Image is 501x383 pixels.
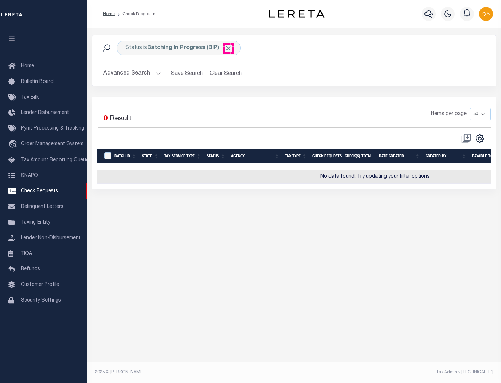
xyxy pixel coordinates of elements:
[147,45,232,51] b: Batching In Progress (BIP)
[228,149,282,164] th: Agency: activate to sort column ascending
[207,67,245,80] button: Clear Search
[21,204,63,209] span: Delinquent Letters
[310,149,342,164] th: Check Requests
[103,115,108,123] span: 0
[423,149,469,164] th: Created By: activate to sort column ascending
[269,10,324,18] img: logo-dark.svg
[21,95,40,100] span: Tax Bills
[161,149,204,164] th: Tax Service Type: activate to sort column ascending
[8,140,19,149] i: travel_explore
[21,158,89,163] span: Tax Amount Reporting Queue
[21,189,58,194] span: Check Requests
[299,369,493,375] div: Tax Admin v.[TECHNICAL_ID]
[431,110,467,118] span: Items per page
[103,12,115,16] a: Home
[21,236,81,241] span: Lender Non-Disbursement
[21,220,50,225] span: Taxing Entity
[376,149,423,164] th: Date Created: activate to sort column ascending
[21,173,38,178] span: SNAPQ
[204,149,228,164] th: Status: activate to sort column ascending
[167,67,207,80] button: Save Search
[342,149,376,164] th: Check(s) Total
[21,267,40,272] span: Refunds
[103,67,161,80] button: Advanced Search
[117,41,241,55] div: Status is
[21,64,34,69] span: Home
[479,7,493,21] img: svg+xml;base64,PHN2ZyB4bWxucz0iaHR0cDovL3d3dy53My5vcmcvMjAwMC9zdmciIHBvaW50ZXItZXZlbnRzPSJub25lIi...
[139,149,161,164] th: State: activate to sort column ascending
[21,126,84,131] span: Pymt Processing & Tracking
[225,45,232,52] span: Click to Remove
[115,11,156,17] li: Check Requests
[21,110,69,115] span: Lender Disbursement
[21,79,54,84] span: Bulletin Board
[21,298,61,303] span: Security Settings
[21,251,32,256] span: TIQA
[282,149,310,164] th: Tax Type: activate to sort column ascending
[21,282,59,287] span: Customer Profile
[112,149,139,164] th: Batch Id: activate to sort column ascending
[90,369,294,375] div: 2025 © [PERSON_NAME].
[110,114,132,125] label: Result
[21,142,83,147] span: Order Management System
